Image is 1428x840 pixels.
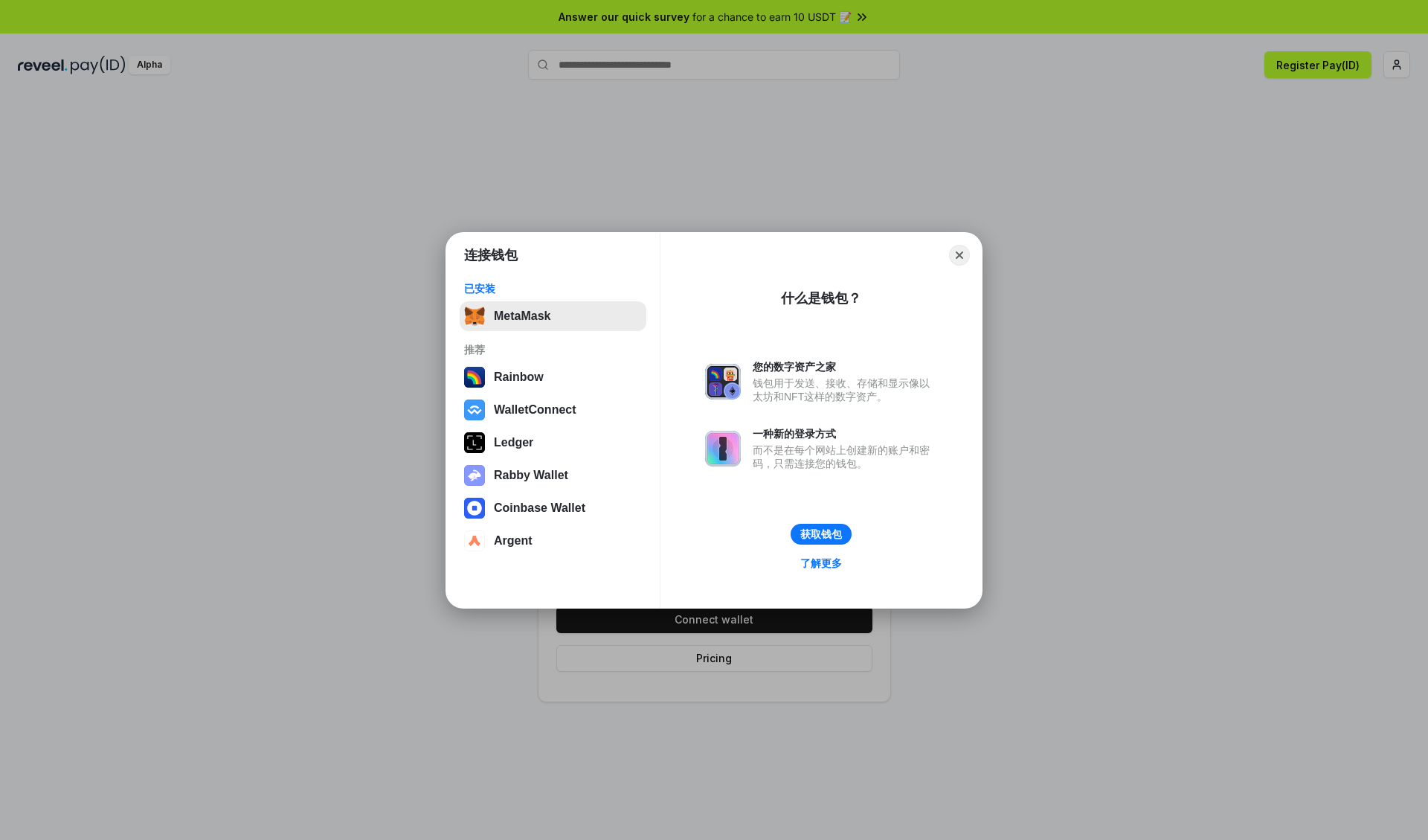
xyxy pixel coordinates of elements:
[460,301,646,331] button: MetaMask
[494,310,550,323] div: MetaMask
[464,432,485,453] img: svg+xml,%3Csvg%20xmlns%3D%22http%3A%2F%2Fwww.w3.org%2F2000%2Fsvg%22%20width%3D%2228%22%20height%3...
[494,436,533,449] div: Ledger
[460,493,646,523] button: Coinbase Wallet
[464,367,485,388] img: svg+xml,%3Csvg%20width%3D%22120%22%20height%3D%22120%22%20viewBox%3D%220%200%20120%20120%22%20fil...
[791,554,851,573] a: 了解更多
[464,246,518,264] h1: 连接钱包
[464,530,485,551] img: svg+xml,%3Csvg%20width%3D%2228%22%20height%3D%2228%22%20viewBox%3D%220%200%2028%2028%22%20fill%3D...
[800,557,842,570] div: 了解更多
[705,364,741,400] img: svg+xml,%3Csvg%20xmlns%3D%22http%3A%2F%2Fwww.w3.org%2F2000%2Fsvg%22%20fill%3D%22none%22%20viewBox...
[791,524,852,545] button: 获取钱包
[494,371,544,384] div: Rainbow
[753,427,937,440] div: 一种新的登录方式
[464,306,485,327] img: svg+xml,%3Csvg%20fill%3D%22none%22%20height%3D%2233%22%20viewBox%3D%220%200%2035%2033%22%20width%...
[464,282,642,295] div: 已安装
[753,360,937,373] div: 您的数字资产之家
[464,465,485,486] img: svg+xml,%3Csvg%20xmlns%3D%22http%3A%2F%2Fwww.w3.org%2F2000%2Fsvg%22%20fill%3D%22none%22%20viewBox...
[494,534,533,548] div: Argent
[464,400,485,420] img: svg+xml,%3Csvg%20width%3D%2228%22%20height%3D%2228%22%20viewBox%3D%220%200%2028%2028%22%20fill%3D...
[800,528,842,541] div: 获取钱包
[781,289,861,307] div: 什么是钱包？
[460,362,646,392] button: Rainbow
[949,245,970,266] button: Close
[494,403,576,417] div: WalletConnect
[460,461,646,490] button: Rabby Wallet
[460,395,646,425] button: WalletConnect
[753,443,937,470] div: 而不是在每个网站上创建新的账户和密码，只需连接您的钱包。
[460,428,646,458] button: Ledger
[705,431,741,467] img: svg+xml,%3Csvg%20xmlns%3D%22http%3A%2F%2Fwww.w3.org%2F2000%2Fsvg%22%20fill%3D%22none%22%20viewBox...
[753,376,937,403] div: 钱包用于发送、接收、存储和显示像以太坊和NFT这样的数字资产。
[460,526,646,556] button: Argent
[464,343,642,356] div: 推荐
[464,498,485,519] img: svg+xml,%3Csvg%20width%3D%2228%22%20height%3D%2228%22%20viewBox%3D%220%200%2028%2028%22%20fill%3D...
[494,501,585,515] div: Coinbase Wallet
[494,469,568,482] div: Rabby Wallet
